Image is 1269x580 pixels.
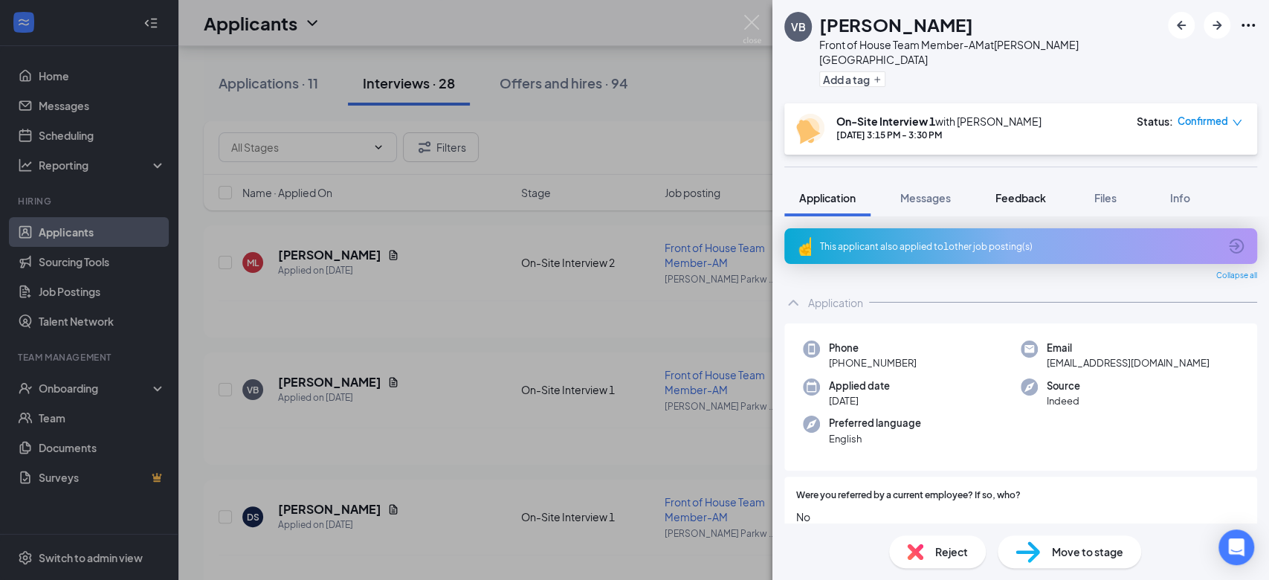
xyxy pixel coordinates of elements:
span: Move to stage [1052,544,1123,560]
span: Email [1047,341,1210,355]
svg: ArrowCircle [1227,237,1245,255]
span: Info [1170,191,1190,204]
span: [EMAIL_ADDRESS][DOMAIN_NAME] [1047,355,1210,370]
span: Reject [935,544,968,560]
span: [PHONE_NUMBER] [829,355,917,370]
div: This applicant also applied to 1 other job posting(s) [820,240,1218,253]
h1: [PERSON_NAME] [819,12,973,37]
svg: Plus [873,75,882,84]
span: Indeed [1047,393,1080,408]
span: Collapse all [1216,270,1257,282]
span: Were you referred by a current employee? If so, who? [796,489,1021,503]
div: VB [791,19,806,34]
span: No [796,509,1245,525]
span: Messages [900,191,951,204]
svg: ArrowRight [1208,16,1226,34]
span: English [829,431,921,446]
span: Source [1047,378,1080,393]
span: Files [1094,191,1117,204]
button: ArrowRight [1204,12,1230,39]
span: Preferred language [829,416,921,431]
div: Application [808,295,863,310]
svg: ChevronUp [784,294,802,312]
div: Front of House Team Member-AM at [PERSON_NAME][GEOGRAPHIC_DATA] [819,37,1160,67]
div: with [PERSON_NAME] [836,114,1042,129]
span: [DATE] [829,393,890,408]
svg: ArrowLeftNew [1172,16,1190,34]
span: Confirmed [1178,114,1228,129]
span: Phone [829,341,917,355]
div: Status : [1137,114,1173,129]
span: Feedback [995,191,1046,204]
span: Applied date [829,378,890,393]
div: [DATE] 3:15 PM - 3:30 PM [836,129,1042,141]
span: down [1232,117,1242,128]
b: On-Site Interview 1 [836,115,935,128]
svg: Ellipses [1239,16,1257,34]
span: Application [799,191,856,204]
div: Open Intercom Messenger [1218,529,1254,565]
button: PlusAdd a tag [819,71,885,87]
button: ArrowLeftNew [1168,12,1195,39]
